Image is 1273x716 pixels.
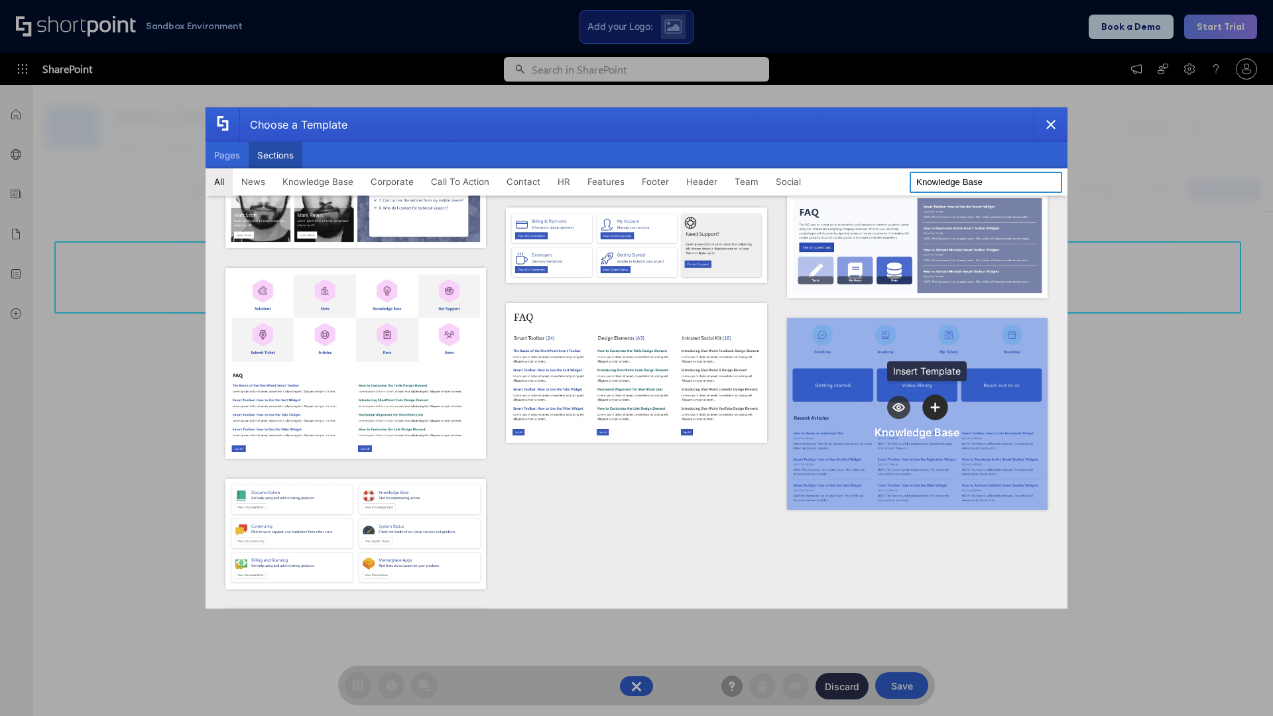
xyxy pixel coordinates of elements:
button: HR [549,168,579,195]
button: Sections [249,142,302,168]
button: Call To Action [422,168,498,195]
button: Features [579,168,633,195]
button: Corporate [362,168,422,195]
div: Choose a Template [239,108,347,141]
div: template selector [206,107,1067,609]
iframe: Chat Widget [1034,562,1273,716]
button: Header [678,168,726,195]
div: Knowledge Base [875,426,959,439]
button: Contact [498,168,549,195]
button: Knowledge Base [274,168,362,195]
button: Social [767,168,810,195]
button: Footer [633,168,678,195]
button: News [233,168,274,195]
button: Team [726,168,767,195]
button: Pages [206,142,249,168]
input: Search [910,172,1062,193]
button: All [206,168,233,195]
